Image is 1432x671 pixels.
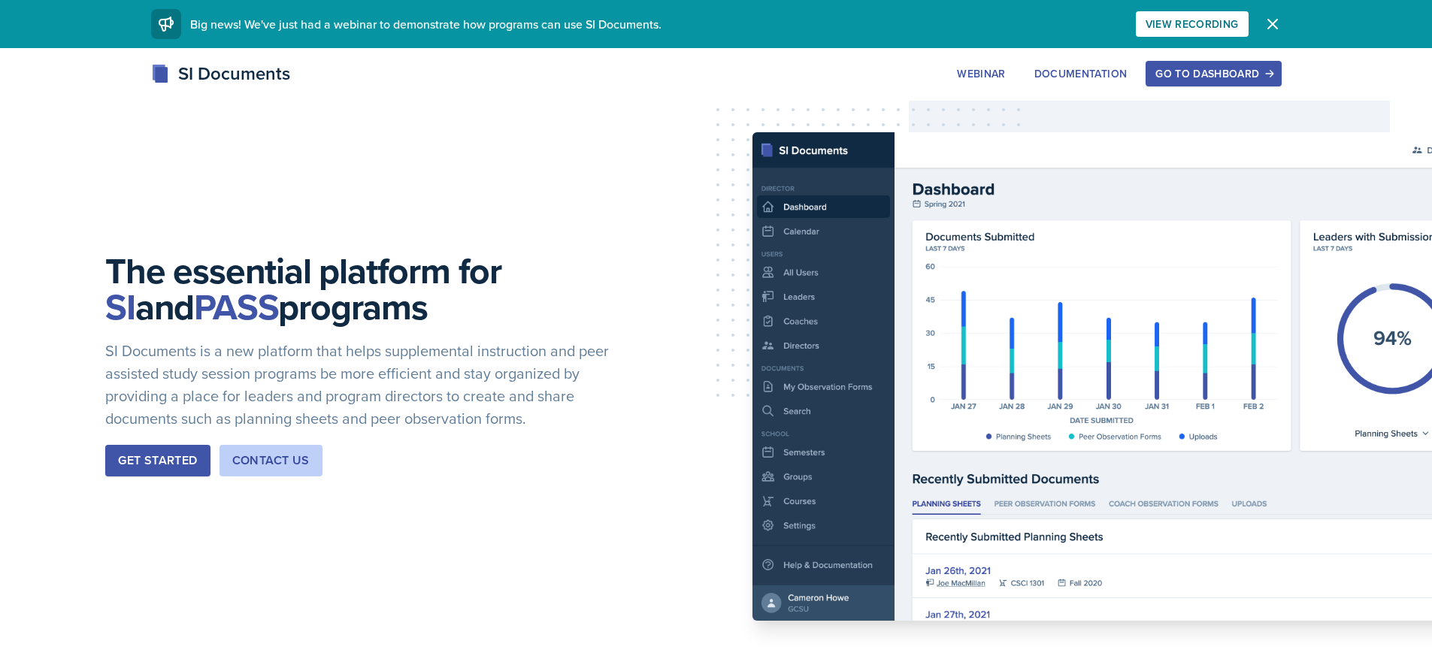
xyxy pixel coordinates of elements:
div: Contact Us [232,452,310,470]
button: View Recording [1136,11,1249,37]
button: Go to Dashboard [1146,61,1281,86]
button: Get Started [105,445,210,476]
button: Documentation [1025,61,1137,86]
div: View Recording [1146,18,1239,30]
span: Big news! We've just had a webinar to demonstrate how programs can use SI Documents. [190,16,662,32]
div: Documentation [1034,68,1128,80]
button: Webinar [947,61,1015,86]
div: SI Documents [151,60,290,87]
div: Go to Dashboard [1155,68,1271,80]
div: Webinar [957,68,1005,80]
button: Contact Us [219,445,322,476]
div: Get Started [118,452,197,470]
